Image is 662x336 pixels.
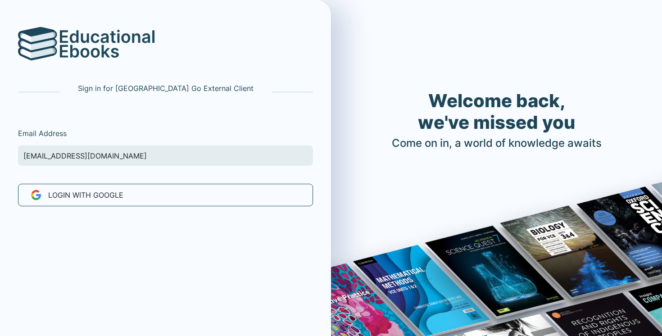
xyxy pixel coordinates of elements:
img: new-google-favicon.svg [24,190,41,200]
h1: Welcome back, we've missed you [392,90,602,133]
img: logo.svg [18,27,58,60]
h4: Come on in, a world of knowledge awaits [392,137,602,150]
label: Email Address [18,128,67,139]
img: logo-text.svg [60,30,154,58]
span: LOGIN WITH Google [48,190,123,200]
button: LOGIN WITH Google [18,184,313,206]
p: Sign in for [GEOGRAPHIC_DATA] Go External Client [78,83,254,94]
